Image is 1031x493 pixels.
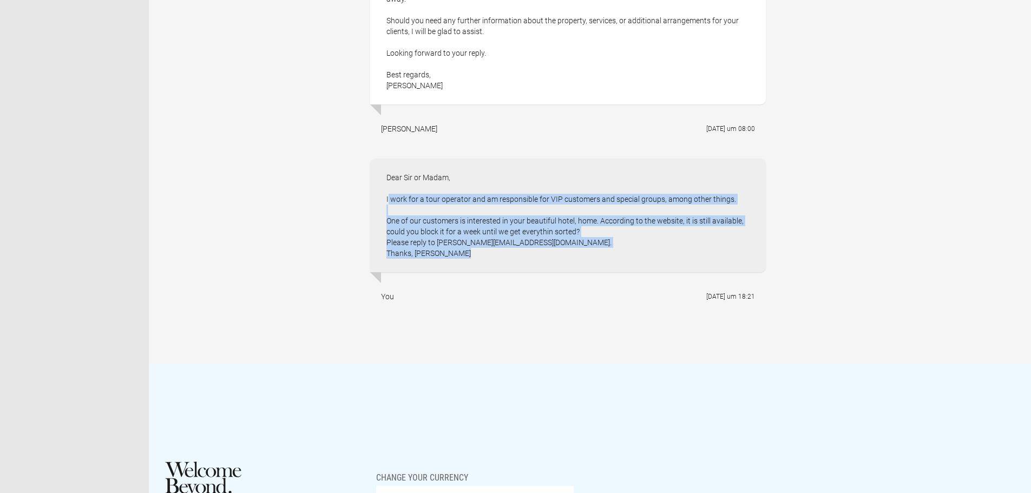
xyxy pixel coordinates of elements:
flynt-date-display: [DATE] um 18:21 [706,293,755,300]
span: Change your currency [376,462,468,483]
div: Dear Sir or Madam, I work for a tour operator and am responsible for VIP customers and special gr... [370,159,766,272]
div: You [381,291,394,302]
div: [PERSON_NAME] [381,123,437,134]
flynt-date-display: [DATE] um 08:00 [706,125,755,133]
